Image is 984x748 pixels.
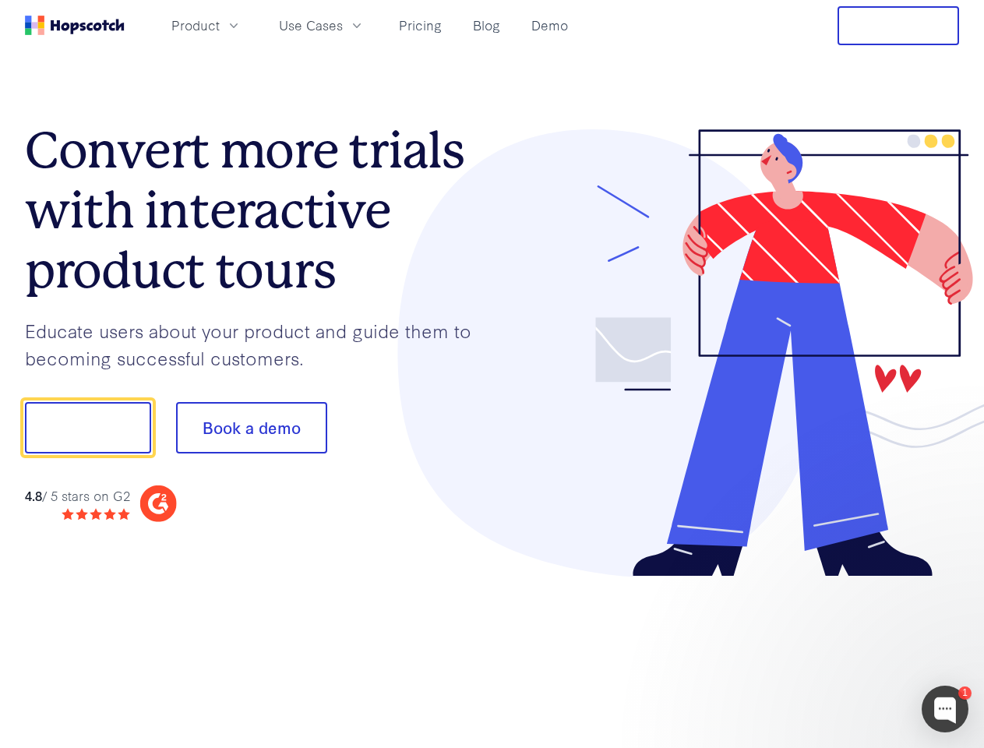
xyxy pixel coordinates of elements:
button: Book a demo [176,402,327,453]
div: / 5 stars on G2 [25,486,130,506]
button: Show me! [25,402,151,453]
a: Blog [467,12,506,38]
a: Home [25,16,125,35]
p: Educate users about your product and guide them to becoming successful customers. [25,317,492,371]
div: 1 [958,686,972,700]
button: Use Cases [270,12,374,38]
a: Pricing [393,12,448,38]
button: Product [162,12,251,38]
span: Use Cases [279,16,343,35]
button: Free Trial [838,6,959,45]
strong: 4.8 [25,486,42,504]
span: Product [171,16,220,35]
a: Demo [525,12,574,38]
h1: Convert more trials with interactive product tours [25,121,492,300]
